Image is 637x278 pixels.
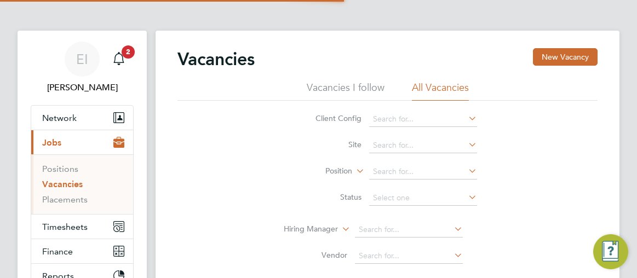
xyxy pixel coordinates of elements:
[42,222,88,232] span: Timesheets
[369,138,477,153] input: Search for...
[42,179,83,189] a: Vacancies
[42,113,77,123] span: Network
[42,246,73,257] span: Finance
[299,140,361,149] label: Site
[412,81,469,101] li: All Vacancies
[355,248,463,264] input: Search for...
[31,239,133,263] button: Finance
[593,234,628,269] button: Engage Resource Center
[42,137,61,148] span: Jobs
[275,224,338,235] label: Hiring Manager
[31,154,133,214] div: Jobs
[108,42,130,77] a: 2
[42,194,88,205] a: Placements
[31,81,134,94] span: Esther Isaac
[355,222,463,238] input: Search for...
[76,52,88,66] span: EI
[369,112,477,127] input: Search for...
[42,164,78,174] a: Positions
[533,48,598,66] button: New Vacancy
[307,81,385,101] li: Vacancies I follow
[31,215,133,239] button: Timesheets
[299,192,361,202] label: Status
[31,42,134,94] a: EI[PERSON_NAME]
[369,190,477,206] input: Select one
[284,250,347,260] label: Vendor
[369,164,477,179] input: Search for...
[31,106,133,130] button: Network
[299,113,361,123] label: Client Config
[31,130,133,154] button: Jobs
[289,166,352,177] label: Position
[122,45,135,59] span: 2
[177,48,255,70] h2: Vacancies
